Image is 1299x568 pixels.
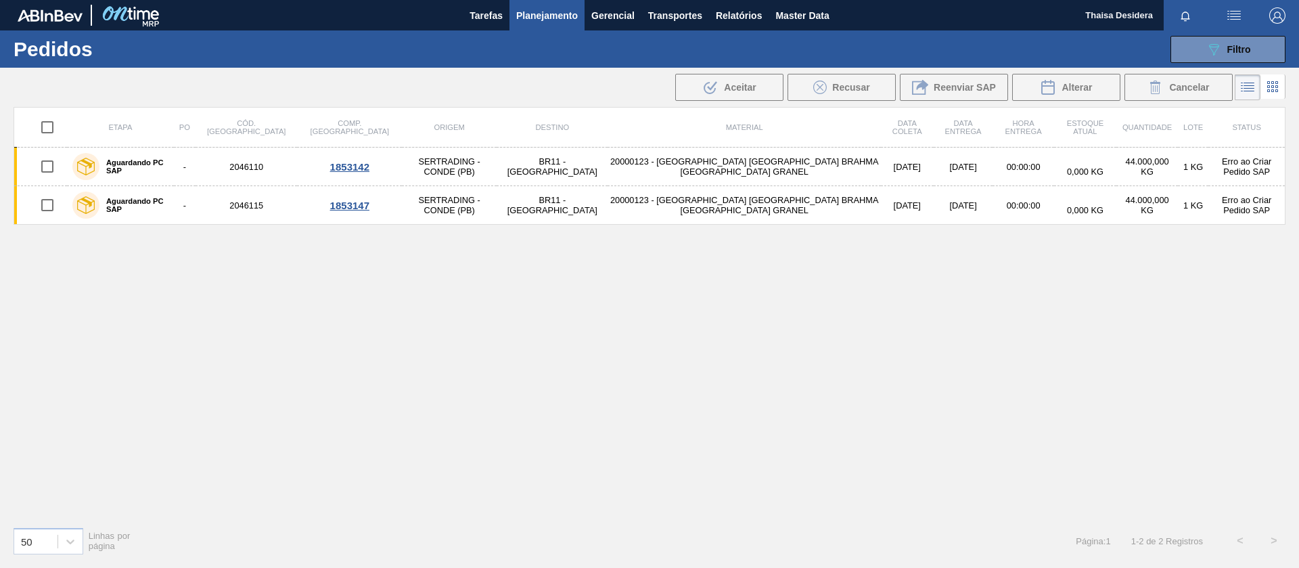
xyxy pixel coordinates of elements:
[1260,74,1285,100] div: Visão em Cards
[434,123,464,131] span: Origem
[299,200,400,211] div: 1853147
[1005,119,1042,135] span: Hora Entrega
[535,123,569,131] span: Destino
[1223,524,1257,558] button: <
[207,119,286,135] span: Cód. [GEOGRAPHIC_DATA]
[1067,167,1103,177] span: 0,000 KG
[1227,44,1251,55] span: Filtro
[934,148,993,186] td: [DATE]
[516,7,578,24] span: Planejamento
[89,531,131,551] span: Linhas por página
[788,74,896,101] div: Recusar
[402,148,497,186] td: SERTRADING - CONDE (PB)
[892,119,922,135] span: Data coleta
[993,148,1053,186] td: 00:00:00
[1012,74,1120,101] button: Alterar
[21,536,32,547] div: 50
[1226,7,1242,24] img: userActions
[1257,524,1291,558] button: >
[1208,186,1285,225] td: Erro ao Criar Pedido SAP
[726,123,763,131] span: Material
[591,7,635,24] span: Gerencial
[196,186,297,225] td: 2046115
[179,123,190,131] span: PO
[18,9,83,22] img: TNhmsLtSVTkK8tSr43FrP2fwEKptu5GPRR3wAAAABJRU5ErkJggg==
[675,74,783,101] div: Aceitar
[832,82,869,93] span: Recusar
[470,7,503,24] span: Tarefas
[1012,74,1120,101] div: Alterar Pedido
[174,186,196,225] td: -
[1062,82,1092,93] span: Alterar
[934,186,993,225] td: [DATE]
[497,186,608,225] td: BR11 - [GEOGRAPHIC_DATA]
[993,186,1053,225] td: 00:00:00
[14,148,1285,186] a: Aguardando PC SAP-2046110SERTRADING - CONDE (PB)BR11 - [GEOGRAPHIC_DATA]20000123 - [GEOGRAPHIC_DA...
[716,7,762,24] span: Relatórios
[1067,205,1103,215] span: 0,000 KG
[1124,74,1233,101] button: Cancelar
[724,82,756,93] span: Aceitar
[1170,36,1285,63] button: Filtro
[1183,123,1203,131] span: Lote
[648,7,702,24] span: Transportes
[900,74,1008,101] div: Reenviar SAP
[99,197,168,213] label: Aguardando PC SAP
[1076,536,1110,546] span: Página : 1
[1164,6,1207,25] button: Notificações
[881,148,934,186] td: [DATE]
[14,186,1285,225] a: Aguardando PC SAP-2046115SERTRADING - CONDE (PB)BR11 - [GEOGRAPHIC_DATA]20000123 - [GEOGRAPHIC_DA...
[934,82,996,93] span: Reenviar SAP
[608,148,880,186] td: 20000123 - [GEOGRAPHIC_DATA] [GEOGRAPHIC_DATA] BRAHMA [GEOGRAPHIC_DATA] GRANEL
[99,158,168,175] label: Aguardando PC SAP
[497,148,608,186] td: BR11 - [GEOGRAPHIC_DATA]
[174,148,196,186] td: -
[402,186,497,225] td: SERTRADING - CONDE (PB)
[1269,7,1285,24] img: Logout
[1169,82,1209,93] span: Cancelar
[108,123,132,131] span: Etapa
[1067,119,1104,135] span: Estoque atual
[608,186,880,225] td: 20000123 - [GEOGRAPHIC_DATA] [GEOGRAPHIC_DATA] BRAHMA [GEOGRAPHIC_DATA] GRANEL
[1232,123,1260,131] span: Status
[311,119,389,135] span: Comp. [GEOGRAPHIC_DATA]
[1178,148,1208,186] td: 1 KG
[1131,536,1203,546] span: 1 - 2 de 2 Registros
[945,119,982,135] span: Data Entrega
[1116,186,1178,225] td: 44.000,000 KG
[1116,148,1178,186] td: 44.000,000 KG
[14,41,216,57] h1: Pedidos
[1124,74,1233,101] div: Cancelar Pedidos em Massa
[299,161,400,173] div: 1853142
[1208,148,1285,186] td: Erro ao Criar Pedido SAP
[196,148,297,186] td: 2046110
[1178,186,1208,225] td: 1 KG
[1235,74,1260,100] div: Visão em Lista
[1122,123,1172,131] span: Quantidade
[775,7,829,24] span: Master Data
[881,186,934,225] td: [DATE]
